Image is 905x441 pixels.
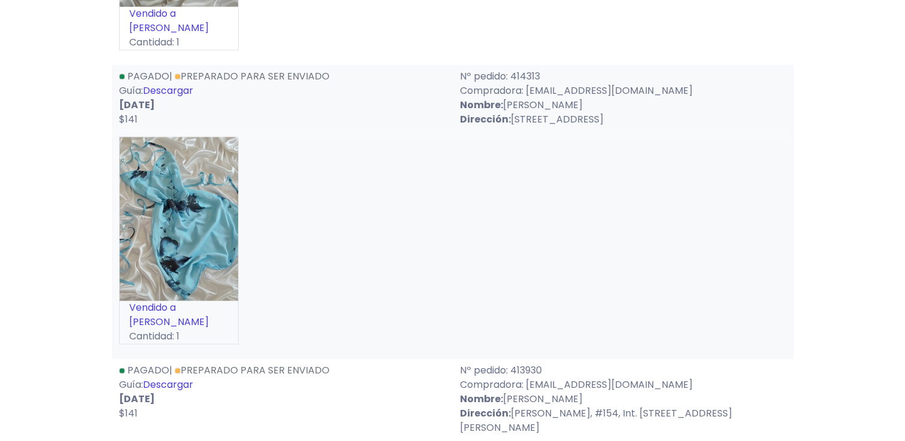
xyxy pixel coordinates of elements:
[460,392,503,406] strong: Nombre:
[143,378,193,391] a: Descargar
[175,363,330,377] a: Preparado para ser enviado
[127,363,169,377] span: Pagado
[119,98,446,112] p: [DATE]
[143,84,193,97] a: Descargar
[460,112,787,127] p: [STREET_ADDRESS]
[460,406,787,435] p: [PERSON_NAME], #154, Int. [STREET_ADDRESS][PERSON_NAME]
[129,301,209,329] a: Vendido a [PERSON_NAME]
[460,378,787,392] p: Compradora: [EMAIL_ADDRESS][DOMAIN_NAME]
[120,137,238,301] img: small_1756794530860.jpeg
[460,112,511,126] strong: Dirección:
[175,69,330,83] a: Preparado para ser enviado
[460,406,511,420] strong: Dirección:
[460,392,787,406] p: [PERSON_NAME]
[460,84,787,98] p: Compradora: [EMAIL_ADDRESS][DOMAIN_NAME]
[112,69,453,127] div: | Guía:
[112,363,453,435] div: | Guía:
[127,69,169,83] span: Pagado
[120,35,238,50] p: Cantidad: 1
[119,112,138,126] span: $141
[119,392,446,406] p: [DATE]
[120,329,238,344] p: Cantidad: 1
[129,7,209,35] a: Vendido a [PERSON_NAME]
[119,406,138,420] span: $141
[460,98,503,112] strong: Nombre:
[460,69,787,84] p: Nº pedido: 414313
[460,98,787,112] p: [PERSON_NAME]
[460,363,787,378] p: Nº pedido: 413930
